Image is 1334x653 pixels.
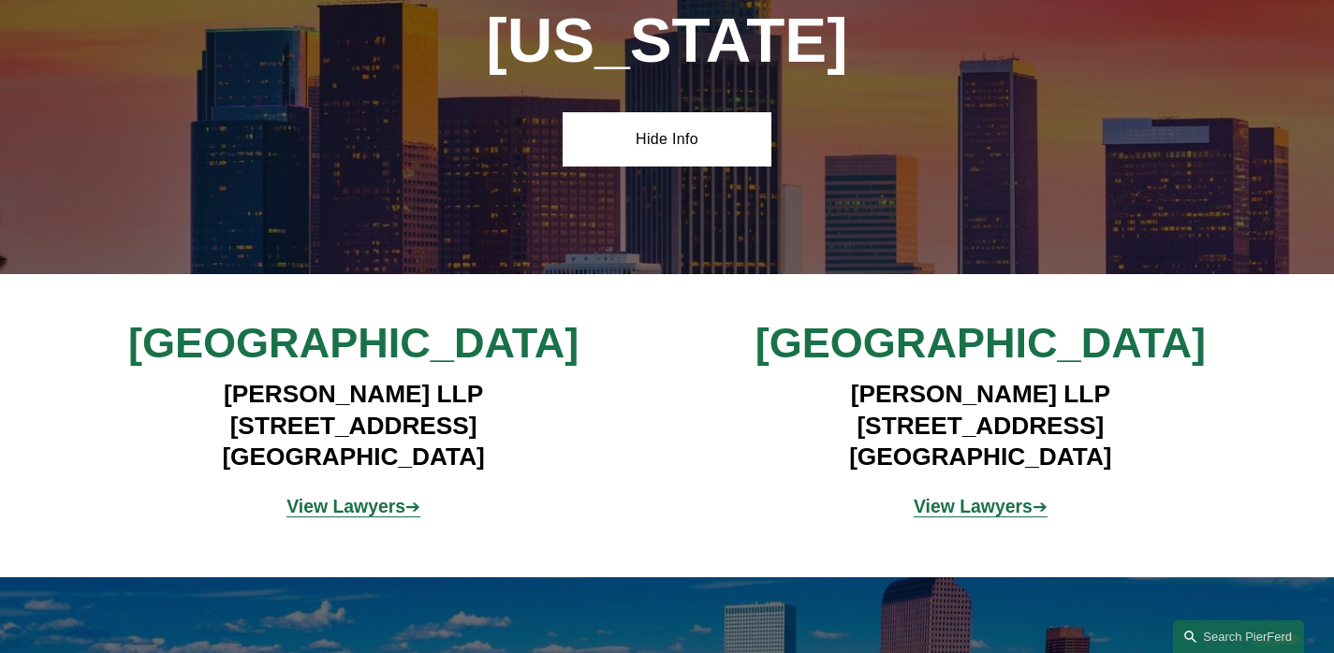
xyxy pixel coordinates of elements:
[405,5,928,77] h1: [US_STATE]
[93,379,615,472] h4: [PERSON_NAME] LLP [STREET_ADDRESS] [GEOGRAPHIC_DATA]
[914,496,1033,516] strong: View Lawyers
[286,496,420,516] a: View Lawyers➔
[914,496,1048,516] span: ➔
[914,496,1048,516] a: View Lawyers➔
[755,319,1207,367] span: [GEOGRAPHIC_DATA]
[286,496,405,516] strong: View Lawyers
[719,379,1241,472] h4: [PERSON_NAME] LLP [STREET_ADDRESS] [GEOGRAPHIC_DATA]
[1173,620,1304,653] a: Search this site
[128,319,579,367] span: [GEOGRAPHIC_DATA]
[563,112,771,167] a: Hide Info
[286,496,420,516] span: ➔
